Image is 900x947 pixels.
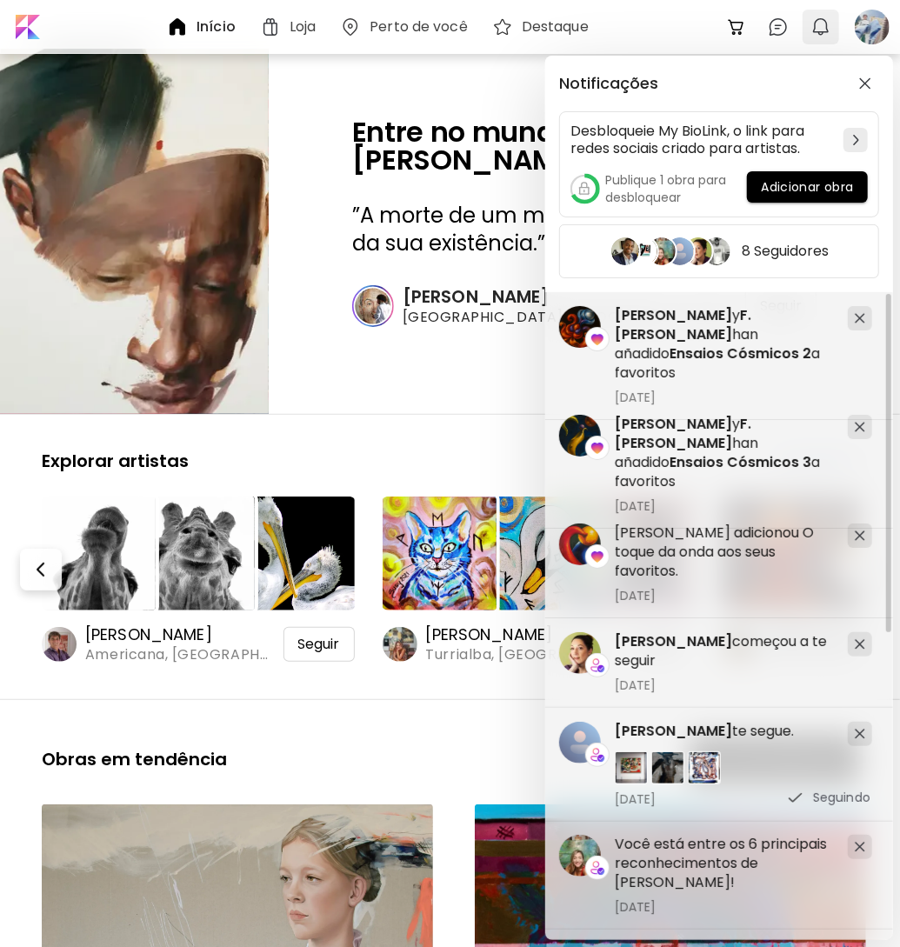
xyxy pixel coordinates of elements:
[761,178,854,197] span: Adicionar obra
[615,631,732,651] span: [PERSON_NAME]
[605,171,747,206] h5: Publique 1 obra para desbloquear
[615,306,834,383] h5: y han añadido a favoritos
[615,588,834,604] span: [DATE]
[615,414,732,434] span: [PERSON_NAME]
[615,632,834,670] h5: começou a te seguir
[813,789,870,807] p: Seguindo
[859,77,871,90] img: closeButton
[615,524,834,581] h5: [PERSON_NAME] adicionou O toque da onda aos seus favoritos.
[670,343,811,363] span: Ensaios Cósmicos 2
[853,135,859,145] img: chevron
[747,171,868,203] button: Adicionar obra
[570,123,837,157] h5: Desbloqueie My BioLink, o link para redes sociais criado para artistas.
[747,171,868,206] a: Adicionar obra
[670,452,811,472] span: Ensaios Cósmicos 3
[615,305,751,344] span: F.[PERSON_NAME]
[615,305,732,325] span: [PERSON_NAME]
[615,390,834,405] span: [DATE]
[559,75,658,92] h5: Notificações
[615,722,834,741] h5: te segue.
[615,677,834,693] span: [DATE]
[615,899,834,915] span: [DATE]
[615,415,834,491] h5: y han añadido a favoritos
[743,243,830,260] h5: 8 Seguidores
[615,414,751,453] span: F.[PERSON_NAME]
[615,791,834,807] span: [DATE]
[615,835,834,892] h5: Você está entre os 6 principais reconhecimentos de [PERSON_NAME]!
[851,70,879,97] button: closeButton
[615,721,732,741] span: [PERSON_NAME]
[615,498,834,514] span: [DATE]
